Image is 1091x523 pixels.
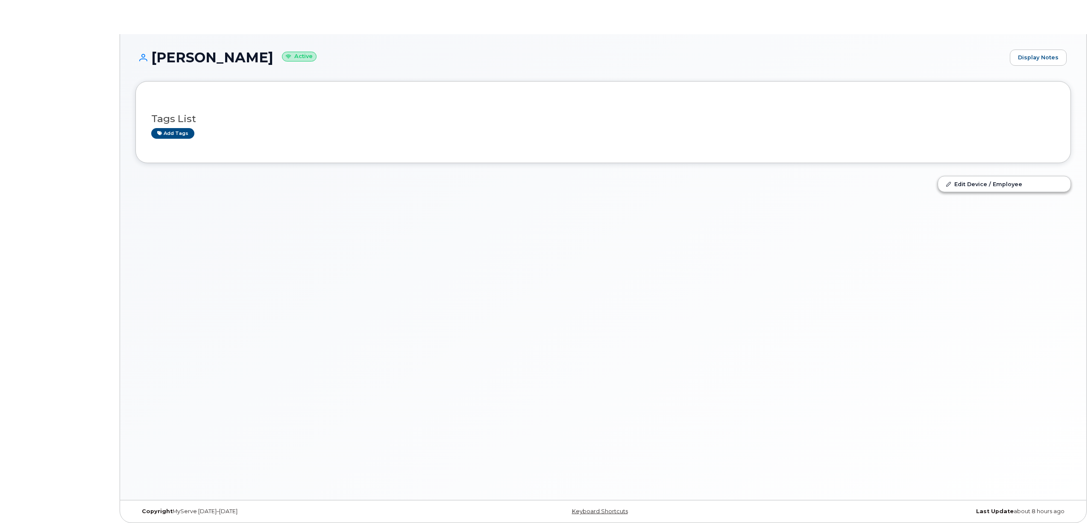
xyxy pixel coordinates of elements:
strong: Last Update [976,508,1014,514]
a: Keyboard Shortcuts [572,508,628,514]
a: Add tags [151,128,194,139]
a: Edit Device / Employee [938,176,1070,192]
h3: Tags List [151,114,1055,124]
strong: Copyright [142,508,173,514]
small: Active [282,52,317,61]
div: about 8 hours ago [759,508,1071,515]
div: MyServe [DATE]–[DATE] [135,508,447,515]
h1: [PERSON_NAME] [135,50,1006,65]
a: Display Notes [1010,50,1067,66]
